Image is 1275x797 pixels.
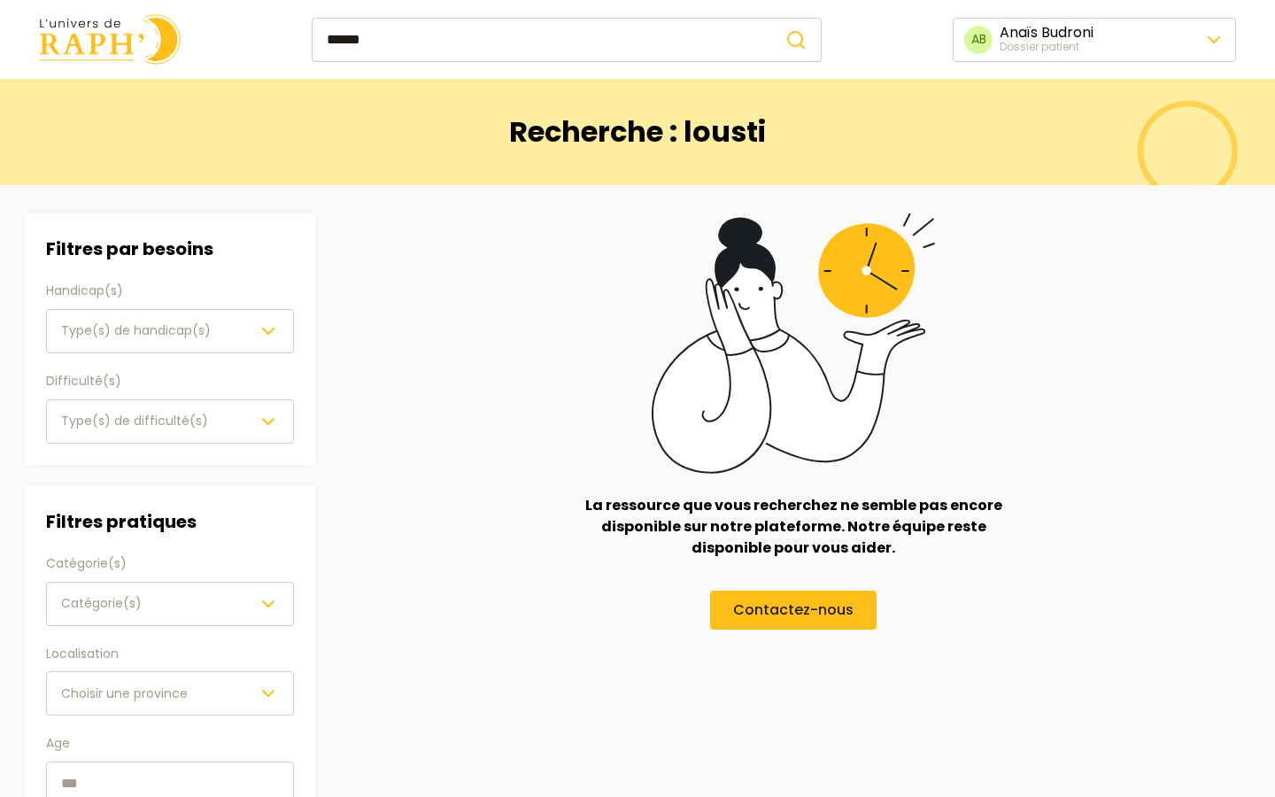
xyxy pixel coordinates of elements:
label: Localisation [46,644,294,665]
label: Age [46,733,294,754]
span: Choisir une province [61,685,188,702]
p: La ressource que vous recherchez ne semble pas encore disponible sur notre plateforme. Notre équi... [567,495,1020,559]
span: AB [964,26,993,54]
label: Difficulté(s) [46,371,294,392]
button: Rechercher [771,18,822,62]
button: ABAnaïs BudroniDossier patient [953,18,1236,62]
span: Budroni [1041,22,1093,43]
div: Dossier patient [1000,40,1093,54]
button: Type(s) de difficulté(s) [46,399,294,444]
a: Contactez-nous [710,591,877,630]
span: Catégorie(s) [61,594,142,612]
button: Type(s) de handicap(s) [46,309,294,353]
button: Catégorie(s) [46,582,294,626]
h3: Filtres pratiques [46,507,294,536]
span: Contactez-nous [733,600,854,621]
h3: Filtres par besoins [46,235,294,263]
label: Catégorie(s) [46,553,294,575]
span: Type(s) de handicap(s) [61,321,211,339]
label: Handicap(s) [46,281,294,302]
span: Type(s) de difficulté(s) [61,412,208,429]
span: Anaïs [1000,22,1038,43]
img: Univers de Raph logo [39,14,181,65]
h1: Recherche : lousti [509,115,766,149]
button: Choisir une province [46,671,294,716]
